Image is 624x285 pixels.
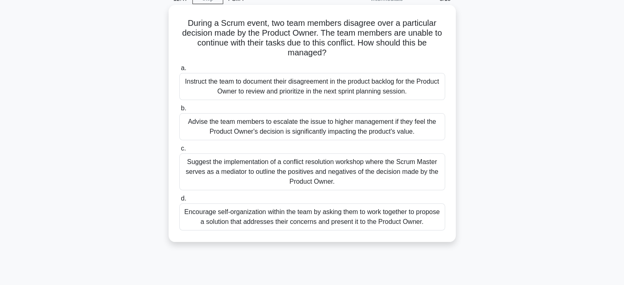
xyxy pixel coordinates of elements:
span: d. [181,195,186,202]
h5: During a Scrum event, two team members disagree over a particular decision made by the Product Ow... [178,18,446,58]
div: Advise the team members to escalate the issue to higher management if they feel the Product Owner... [179,113,445,140]
div: Instruct the team to document their disagreement in the product backlog for the Product Owner to ... [179,73,445,100]
span: a. [181,64,186,71]
div: Encourage self-organization within the team by asking them to work together to propose a solution... [179,203,445,230]
div: Suggest the implementation of a conflict resolution workshop where the Scrum Master serves as a m... [179,153,445,190]
span: b. [181,105,186,112]
span: c. [181,145,186,152]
